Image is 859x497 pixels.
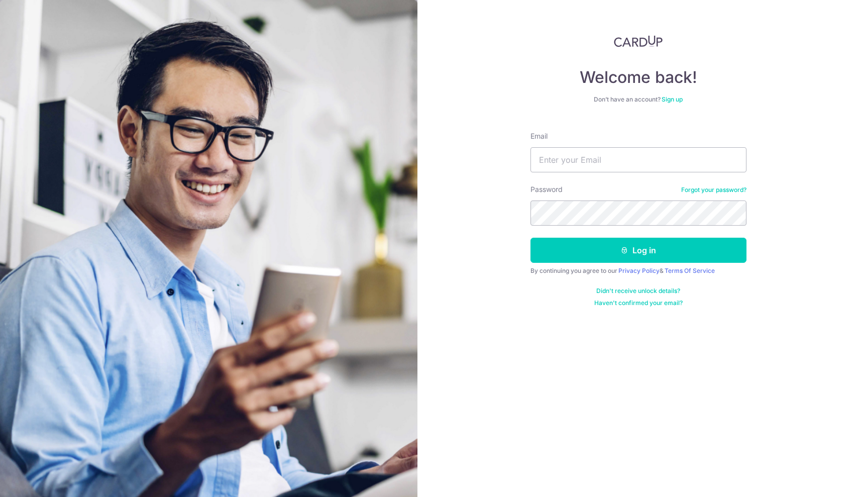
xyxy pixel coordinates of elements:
a: Privacy Policy [618,267,660,274]
a: Sign up [662,95,683,103]
a: Haven't confirmed your email? [594,299,683,307]
img: CardUp Logo [614,35,663,47]
a: Terms Of Service [665,267,715,274]
label: Email [530,131,548,141]
input: Enter your Email [530,147,746,172]
label: Password [530,184,563,194]
a: Didn't receive unlock details? [596,287,680,295]
h4: Welcome back! [530,67,746,87]
div: By continuing you agree to our & [530,267,746,275]
a: Forgot your password? [681,186,746,194]
button: Log in [530,238,746,263]
div: Don’t have an account? [530,95,746,104]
